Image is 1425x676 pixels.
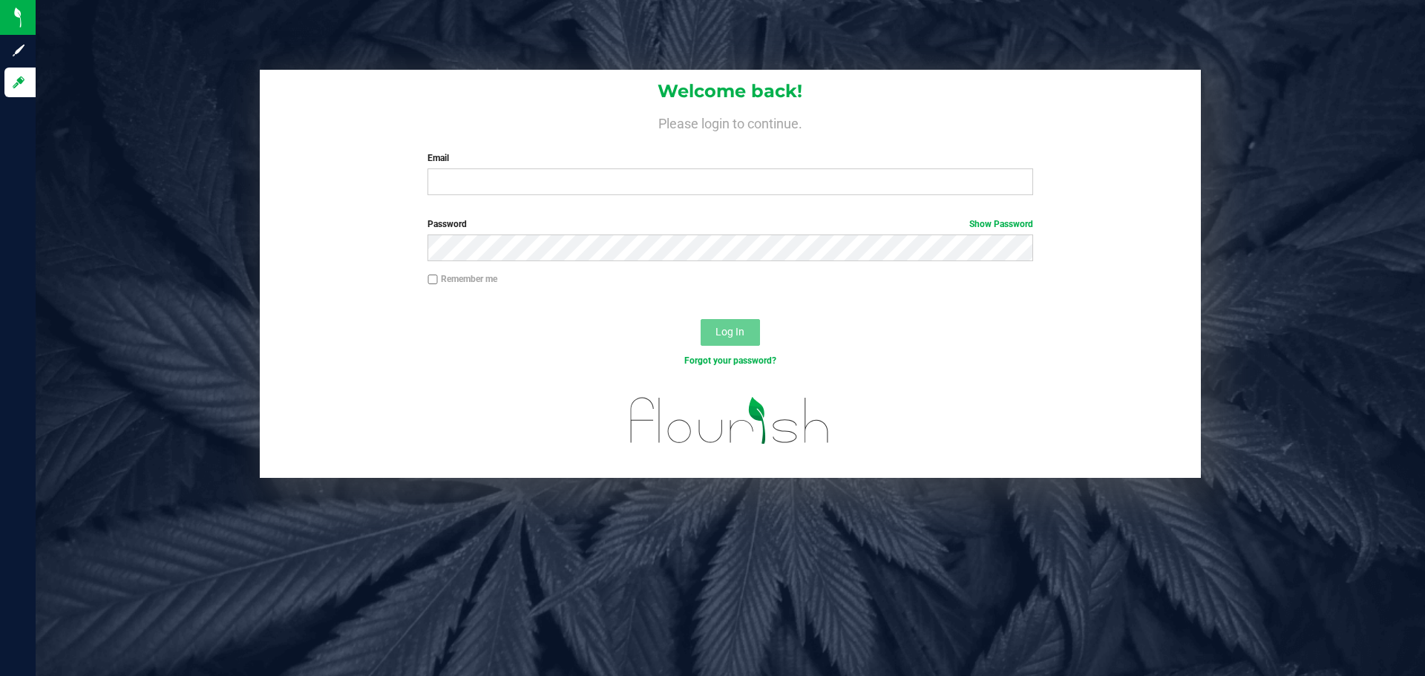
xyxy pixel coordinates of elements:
[969,219,1033,229] a: Show Password
[427,275,438,285] input: Remember me
[427,272,497,286] label: Remember me
[701,319,760,346] button: Log In
[427,219,467,229] span: Password
[684,355,776,366] a: Forgot your password?
[715,326,744,338] span: Log In
[11,43,26,58] inline-svg: Sign up
[427,151,1032,165] label: Email
[11,75,26,90] inline-svg: Log in
[612,383,848,459] img: flourish_logo.svg
[260,82,1201,101] h1: Welcome back!
[260,113,1201,131] h4: Please login to continue.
